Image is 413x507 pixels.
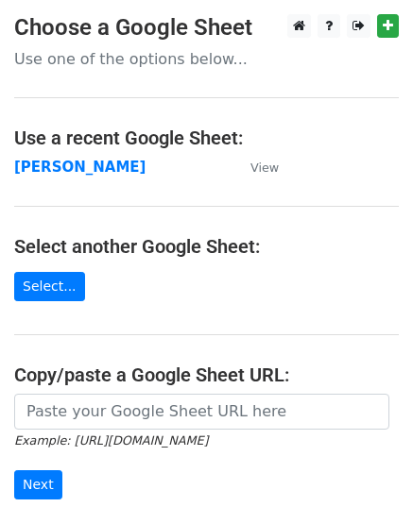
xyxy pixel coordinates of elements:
[14,14,399,42] h3: Choose a Google Sheet
[232,159,279,176] a: View
[14,272,85,301] a: Select...
[14,363,399,386] h4: Copy/paste a Google Sheet URL:
[14,394,389,430] input: Paste your Google Sheet URL here
[14,433,208,448] small: Example: [URL][DOMAIN_NAME]
[14,49,399,69] p: Use one of the options below...
[14,159,146,176] a: [PERSON_NAME]
[318,416,413,507] iframe: Chat Widget
[14,127,399,149] h4: Use a recent Google Sheet:
[250,161,279,175] small: View
[14,235,399,258] h4: Select another Google Sheet:
[14,470,62,499] input: Next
